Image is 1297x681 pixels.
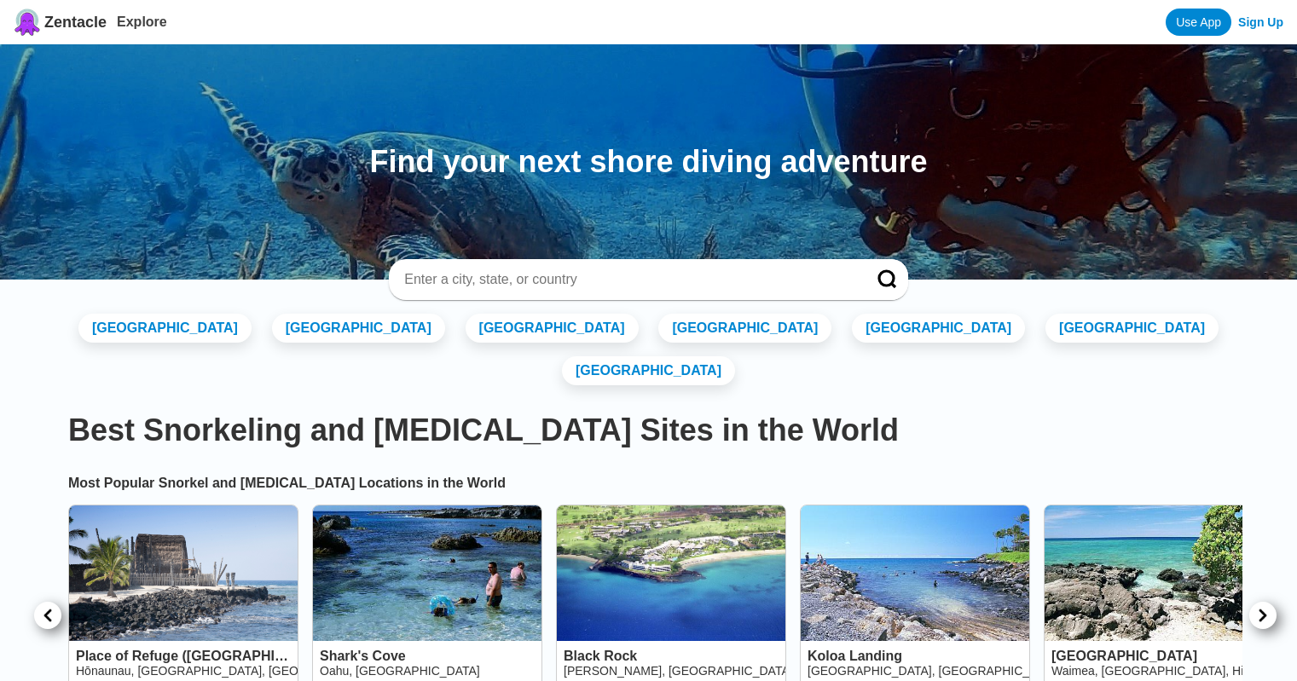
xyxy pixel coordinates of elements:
span: Zentacle [44,14,107,32]
a: Zentacle logoZentacle [14,9,107,36]
img: left caret [38,605,58,626]
a: [GEOGRAPHIC_DATA] [466,314,639,343]
h1: Best Snorkeling and [MEDICAL_DATA] Sites in the World [68,413,1229,448]
a: Sign Up [1238,15,1283,29]
input: Enter a city, state, or country [402,271,853,288]
a: [GEOGRAPHIC_DATA] [658,314,831,343]
a: Use App [1166,9,1231,36]
h2: Most Popular Snorkel and [MEDICAL_DATA] Locations in the World [68,476,1229,491]
a: [GEOGRAPHIC_DATA] [1045,314,1219,343]
a: [GEOGRAPHIC_DATA] [272,314,445,343]
a: [GEOGRAPHIC_DATA] [78,314,252,343]
img: right caret [1253,605,1273,626]
a: [GEOGRAPHIC_DATA] [852,314,1025,343]
a: [GEOGRAPHIC_DATA] [562,356,735,385]
img: Zentacle logo [14,9,41,36]
a: Explore [117,14,167,29]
